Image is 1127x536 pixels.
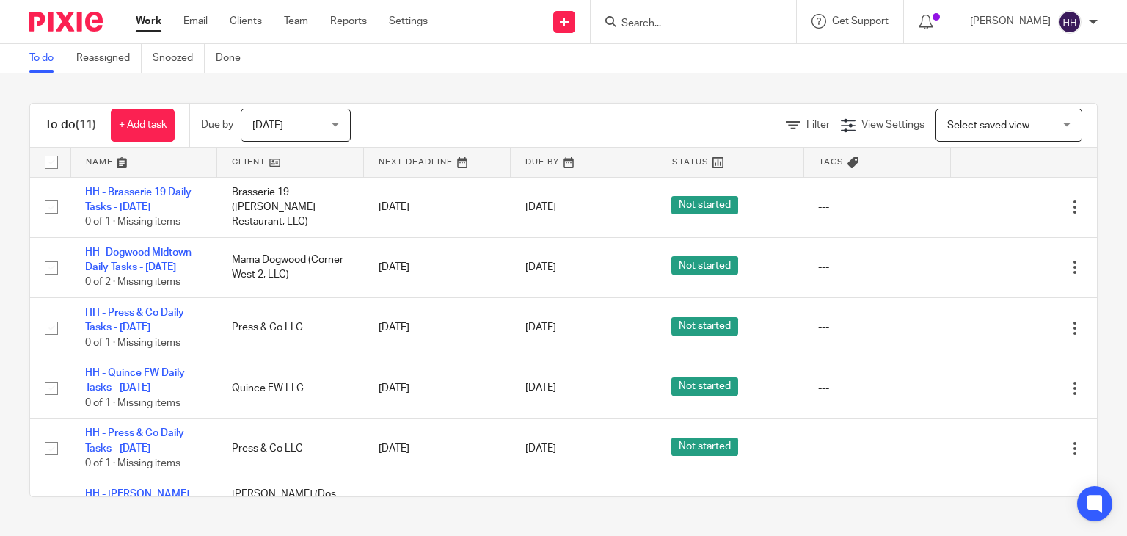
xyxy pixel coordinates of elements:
[76,119,96,131] span: (11)
[217,297,364,358] td: Press & Co LLC
[85,398,180,408] span: 0 of 1 · Missing items
[671,438,738,456] span: Not started
[76,44,142,73] a: Reassigned
[818,200,935,214] div: ---
[525,202,556,212] span: [DATE]
[85,338,180,348] span: 0 of 1 · Missing items
[45,117,96,133] h1: To do
[85,458,180,468] span: 0 of 1 · Missing items
[252,120,283,131] span: [DATE]
[620,18,752,31] input: Search
[671,196,738,214] span: Not started
[230,14,262,29] a: Clients
[818,320,935,335] div: ---
[806,120,830,130] span: Filter
[29,44,65,73] a: To do
[818,381,935,396] div: ---
[136,14,161,29] a: Work
[525,383,556,394] span: [DATE]
[1058,10,1082,34] img: svg%3E
[819,158,844,166] span: Tags
[389,14,428,29] a: Settings
[217,419,364,479] td: Press & Co LLC
[947,120,1029,131] span: Select saved view
[217,177,364,237] td: Brasserie 19 ([PERSON_NAME] Restaurant, LLC)
[201,117,233,132] p: Due by
[85,217,180,227] span: 0 of 1 · Missing items
[364,419,511,479] td: [DATE]
[818,260,935,275] div: ---
[970,14,1051,29] p: [PERSON_NAME]
[153,44,205,73] a: Snoozed
[671,377,738,396] span: Not started
[364,177,511,237] td: [DATE]
[364,358,511,419] td: [DATE]
[85,187,192,212] a: HH - Brasserie 19 Daily Tasks - [DATE]
[111,109,175,142] a: + Add task
[525,262,556,272] span: [DATE]
[85,428,184,453] a: HH - Press & Co Daily Tasks - [DATE]
[29,12,103,32] img: Pixie
[85,247,192,272] a: HH -Dogwood Midtown Daily Tasks - [DATE]
[85,308,184,333] a: HH - Press & Co Daily Tasks - [DATE]
[861,120,924,130] span: View Settings
[832,16,889,26] span: Get Support
[364,297,511,358] td: [DATE]
[183,14,208,29] a: Email
[217,358,364,419] td: Quince FW LLC
[85,278,180,288] span: 0 of 2 · Missing items
[525,322,556,333] span: [DATE]
[364,237,511,297] td: [DATE]
[330,14,367,29] a: Reports
[525,443,556,454] span: [DATE]
[671,256,738,275] span: Not started
[85,489,189,514] a: HH - [PERSON_NAME] Daily Tasks - [DATE]
[217,237,364,297] td: Mama Dogwood (Corner West 2, LLC)
[85,368,185,393] a: HH - Quince FW Daily Tasks - [DATE]
[818,441,935,456] div: ---
[671,317,738,336] span: Not started
[284,14,308,29] a: Team
[216,44,252,73] a: Done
